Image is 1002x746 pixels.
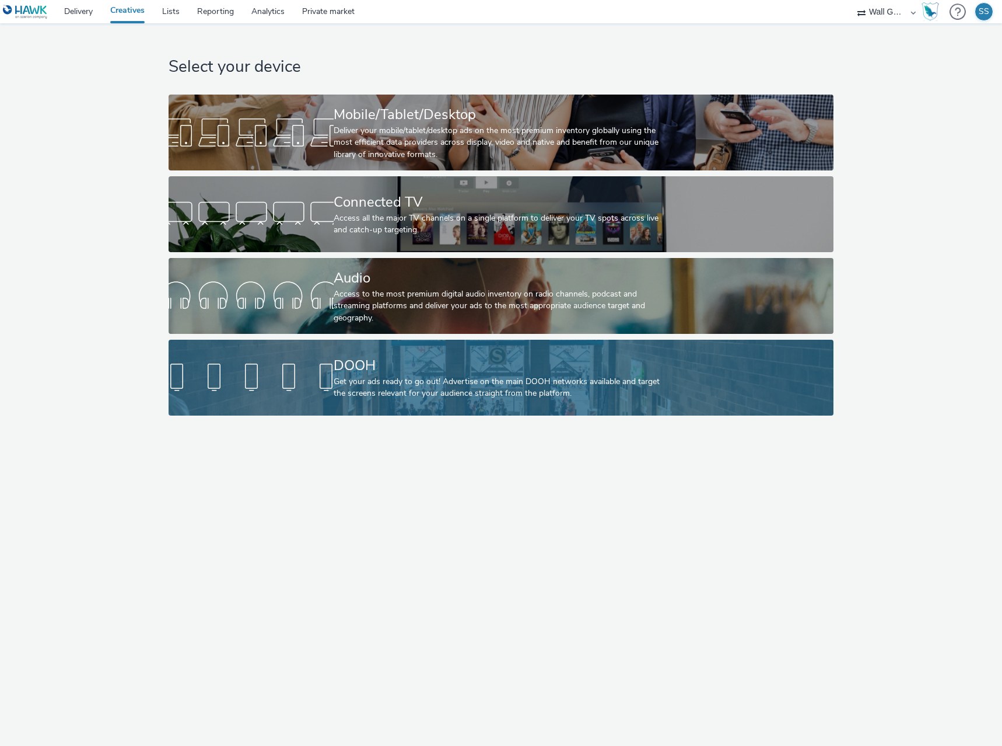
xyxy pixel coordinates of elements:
[334,355,664,376] div: DOOH
[169,176,834,252] a: Connected TVAccess all the major TV channels on a single platform to deliver your TV spots across...
[169,258,834,334] a: AudioAccess to the most premium digital audio inventory on radio channels, podcast and streaming ...
[169,95,834,170] a: Mobile/Tablet/DesktopDeliver your mobile/tablet/desktop ads on the most premium inventory globall...
[169,340,834,416] a: DOOHGet your ads ready to go out! Advertise on the main DOOH networks available and target the sc...
[922,2,939,21] img: Hawk Academy
[334,104,664,125] div: Mobile/Tablet/Desktop
[334,376,664,400] div: Get your ads ready to go out! Advertise on the main DOOH networks available and target the screen...
[3,5,48,19] img: undefined Logo
[169,56,834,78] h1: Select your device
[334,288,664,324] div: Access to the most premium digital audio inventory on radio channels, podcast and streaming platf...
[334,192,664,212] div: Connected TV
[334,125,664,161] div: Deliver your mobile/tablet/desktop ads on the most premium inventory globally using the most effi...
[922,2,944,21] a: Hawk Academy
[334,268,664,288] div: Audio
[979,3,989,20] div: SS
[334,212,664,236] div: Access all the major TV channels on a single platform to deliver your TV spots across live and ca...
